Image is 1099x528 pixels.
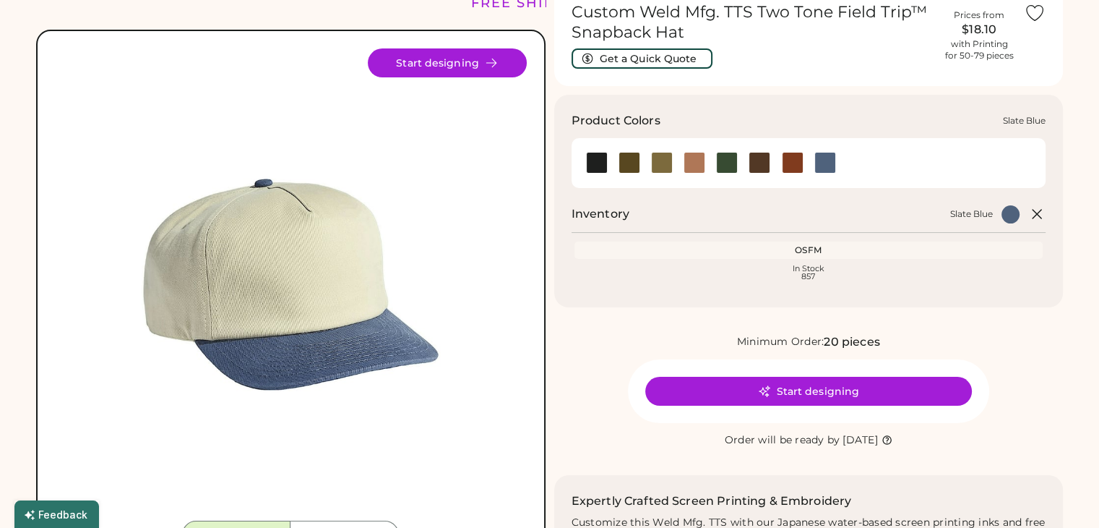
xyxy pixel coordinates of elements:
[368,48,527,77] button: Start designing
[950,208,993,220] div: Slate Blue
[572,493,852,510] h2: Expertly Crafted Screen Printing & Embroidery
[943,21,1015,38] div: $18.10
[572,112,660,129] h3: Product Colors
[954,9,1004,21] div: Prices from
[842,433,878,448] div: [DATE]
[945,38,1014,61] div: with Printing for 50-79 pieces
[824,333,879,351] div: 20 pieces
[645,377,972,406] button: Start designing
[572,2,935,43] h1: Custom Weld Mfg. TTS Two Tone Field Trip™ Snapback Hat
[577,244,1040,256] div: OSFM
[1003,115,1046,127] div: Slate Blue
[725,433,840,448] div: Order will be ready by
[572,205,629,223] h2: Inventory
[55,48,527,521] img: TTS - Slate Blue Front Image
[572,48,712,69] button: Get a Quick Quote
[577,265,1040,281] div: In Stock 857
[55,48,527,521] div: TTS Style Image
[737,335,824,349] div: Minimum Order:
